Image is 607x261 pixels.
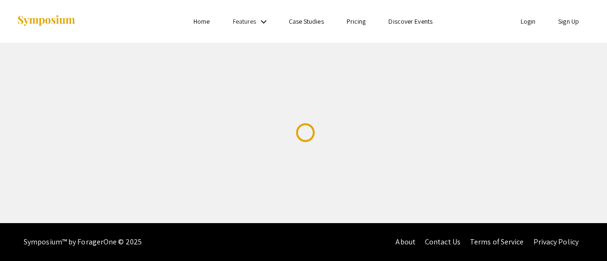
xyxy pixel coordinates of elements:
a: Sign Up [558,17,579,26]
a: Login [521,17,536,26]
a: Case Studies [289,17,324,26]
a: Features [233,17,257,26]
a: Privacy Policy [533,237,579,247]
a: About [395,237,415,247]
a: Contact Us [425,237,460,247]
a: Terms of Service [470,237,524,247]
img: Symposium by ForagerOne [17,15,76,27]
a: Discover Events [388,17,432,26]
mat-icon: Expand Features list [258,16,269,27]
div: Symposium™ by ForagerOne © 2025 [24,223,142,261]
a: Pricing [347,17,366,26]
a: Home [193,17,210,26]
